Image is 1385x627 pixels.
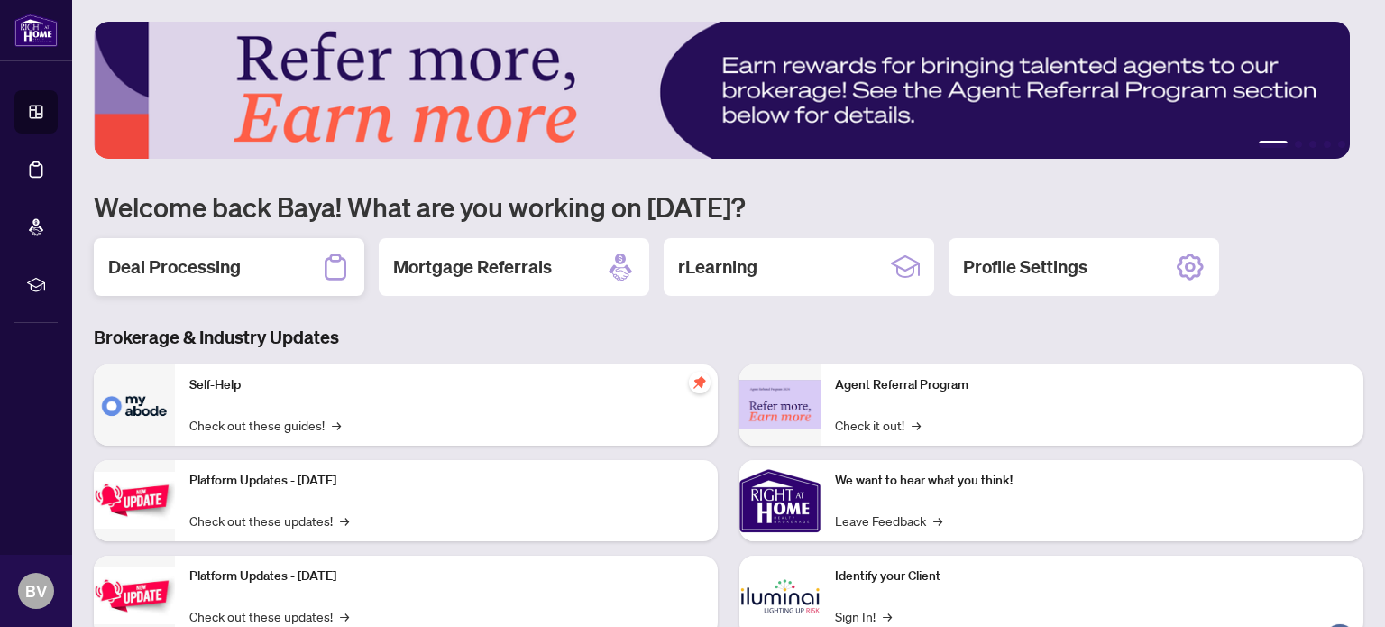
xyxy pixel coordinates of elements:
[94,325,1363,350] h3: Brokerage & Industry Updates
[94,22,1350,159] img: Slide 0
[189,567,703,586] p: Platform Updates - [DATE]
[94,567,175,624] img: Platform Updates - July 8, 2025
[835,567,1349,586] p: Identify your Client
[678,254,757,280] h2: rLearning
[689,372,711,393] span: pushpin
[189,511,349,530] a: Check out these updates!→
[189,606,349,626] a: Check out these updates!→
[94,189,1363,224] h1: Welcome back Baya! What are you working on [DATE]?
[912,415,921,435] span: →
[340,511,349,530] span: →
[94,364,175,446] img: Self-Help
[1313,564,1367,618] button: Open asap
[189,471,703,491] p: Platform Updates - [DATE]
[108,254,241,280] h2: Deal Processing
[835,606,892,626] a: Sign In!→
[835,471,1349,491] p: We want to hear what you think!
[835,511,942,530] a: Leave Feedback→
[340,606,349,626] span: →
[14,14,58,47] img: logo
[189,415,341,435] a: Check out these guides!→
[835,415,921,435] a: Check it out!→
[332,415,341,435] span: →
[1324,141,1331,148] button: 4
[1338,141,1345,148] button: 5
[1259,141,1288,148] button: 1
[25,578,47,604] span: BV
[835,375,1349,395] p: Agent Referral Program
[1309,141,1316,148] button: 3
[883,606,892,626] span: →
[189,375,703,395] p: Self-Help
[1295,141,1302,148] button: 2
[739,460,821,541] img: We want to hear what you think!
[933,511,942,530] span: →
[94,472,175,529] img: Platform Updates - July 21, 2025
[739,380,821,429] img: Agent Referral Program
[963,254,1087,280] h2: Profile Settings
[393,254,552,280] h2: Mortgage Referrals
